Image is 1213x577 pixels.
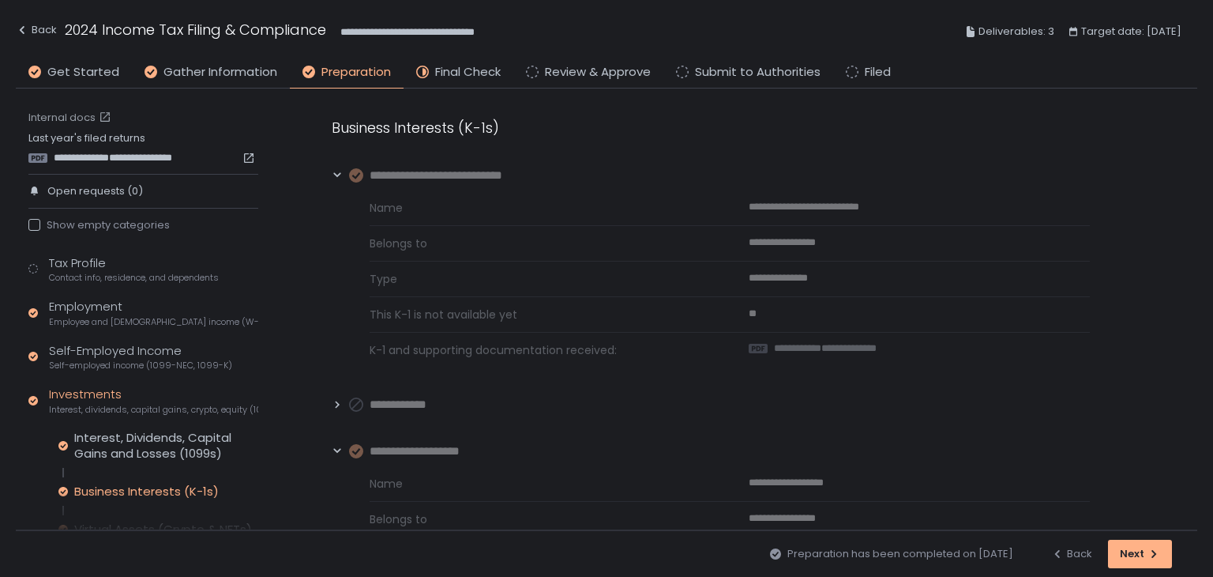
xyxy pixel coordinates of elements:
span: Type [370,271,711,287]
div: Business Interests (K-1s) [74,484,219,500]
span: Preparation [321,63,391,81]
span: Interest, dividends, capital gains, crypto, equity (1099s, K-1s) [49,404,258,416]
div: Business Interests (K-1s) [332,117,1090,138]
h1: 2024 Income Tax Filing & Compliance [65,19,326,40]
span: Self-employed income (1099-NEC, 1099-K) [49,360,232,371]
span: Final Check [435,63,501,81]
span: Gather Information [163,63,277,81]
div: Employment [49,298,258,328]
span: Preparation has been completed on [DATE] [787,547,1013,561]
a: Internal docs [28,111,115,125]
div: Self-Employed Income [49,342,232,372]
span: Deliverables: 3 [978,22,1054,41]
div: Virtual Assets (Crypto & NFTs) [74,522,252,537]
span: Employee and [DEMOGRAPHIC_DATA] income (W-2s) [49,316,258,328]
button: Back [1051,540,1092,568]
div: Interest, Dividends, Capital Gains and Losses (1099s) [74,430,258,462]
span: K-1 and supporting documentation received: [370,342,711,358]
div: Tax Profile [49,255,219,285]
div: Next [1120,547,1160,561]
span: Name [370,476,711,492]
span: Submit to Authorities [695,63,821,81]
button: Next [1108,540,1172,568]
div: Back [1051,547,1092,561]
button: Back [16,19,57,45]
div: Last year's filed returns [28,131,258,164]
div: Investments [49,386,258,416]
span: Filed [865,63,891,81]
span: Get Started [47,63,119,81]
span: Contact info, residence, and dependents [49,272,219,284]
span: This K-1 is not available yet [370,307,711,322]
div: Back [16,21,57,40]
span: Target date: [DATE] [1081,22,1181,41]
span: Belongs to [370,236,711,251]
span: Name [370,200,711,216]
span: Review & Approve [545,63,651,81]
span: Open requests (0) [47,184,143,198]
span: Belongs to [370,511,711,527]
